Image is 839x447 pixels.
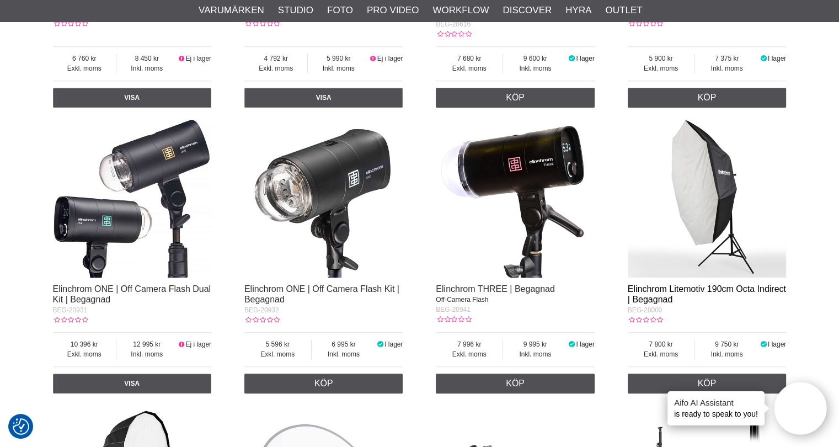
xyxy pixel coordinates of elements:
span: BEG-20941 [436,306,471,313]
span: 8 450 [116,54,178,63]
a: Visa [244,88,403,108]
span: 12 995 [116,339,178,349]
a: Hyra [565,3,591,18]
a: Köp [628,88,787,108]
a: Köp [436,88,595,108]
span: Inkl. moms [694,63,759,73]
button: Samtyckesinställningar [13,417,29,437]
span: Exkl. moms [436,349,503,359]
span: BEG-20616 [436,20,471,28]
div: Kundbetyg: 0 [53,315,88,325]
span: 10 396 [53,339,116,349]
span: 4 792 [244,54,308,63]
div: Kundbetyg: 0 [628,315,663,325]
i: Ej i lager [178,340,186,348]
div: Kundbetyg: 0 [436,29,471,39]
div: is ready to speak to you! [667,391,765,425]
i: I lager [568,55,576,62]
img: Revisit consent button [13,418,29,435]
span: Inkl. moms [116,349,178,359]
span: 7 800 [628,339,694,349]
a: Varumärken [199,3,264,18]
a: Visa [53,374,212,393]
span: Inkl. moms [503,349,568,359]
span: I lager [768,340,786,348]
a: Elinchrom ONE | Off Camera Flash Kit | Begagnad [244,284,399,304]
span: I lager [576,340,594,348]
span: 6 760 [53,54,116,63]
span: Inkl. moms [694,349,759,359]
span: I lager [576,55,594,62]
div: Kundbetyg: 0 [244,315,280,325]
i: I lager [759,340,768,348]
a: Pro Video [367,3,419,18]
span: Exkl. moms [436,63,503,73]
span: 5 900 [628,54,694,63]
span: Exkl. moms [244,349,311,359]
i: Ej i lager [369,55,377,62]
span: 7 680 [436,54,503,63]
a: Elinchrom ONE | Off Camera Flash Dual Kit | Begagnad [53,284,211,304]
span: Ej i lager [185,340,211,348]
span: 9 995 [503,339,568,349]
img: Elinchrom ONE | Off Camera Flash Dual Kit | Begagnad [53,119,212,278]
a: Elinchrom Litemotiv 190cm Octa Indirect | Begagnad [628,284,786,304]
div: Kundbetyg: 0 [436,315,471,324]
span: 6 995 [312,339,376,349]
a: Outlet [605,3,642,18]
a: Köp [628,374,787,393]
span: I lager [384,340,403,348]
span: Inkl. moms [116,63,178,73]
a: Visa [53,88,212,108]
span: Inkl. moms [503,63,568,73]
span: I lager [768,55,786,62]
div: Kundbetyg: 0 [628,19,663,29]
span: BEG-20931 [53,306,88,314]
a: Köp [436,374,595,393]
img: Elinchrom ONE | Off Camera Flash Kit | Begagnad [244,119,403,278]
span: 5 990 [308,54,369,63]
a: Foto [327,3,353,18]
span: Exkl. moms [628,63,694,73]
img: Elinchrom THREE | Begagnad [436,119,595,278]
span: Inkl. moms [308,63,369,73]
span: BEG-28000 [628,306,662,314]
div: Kundbetyg: 0 [53,19,88,29]
span: Exkl. moms [628,349,694,359]
a: Studio [278,3,313,18]
span: Ej i lager [377,55,403,62]
a: Discover [503,3,552,18]
i: I lager [759,55,768,62]
i: I lager [568,340,576,348]
i: I lager [376,340,384,348]
span: Inkl. moms [312,349,376,359]
span: 5 596 [244,339,311,349]
a: Elinchrom THREE | Begagnad [436,284,555,294]
span: Off-Camera Flash [436,296,488,304]
span: Ej i lager [185,55,211,62]
a: Köp [244,374,403,393]
span: Exkl. moms [53,63,116,73]
img: Elinchrom Litemotiv 190cm Octa Indirect | Begagnad [628,119,787,278]
span: 9 600 [503,54,568,63]
span: BEG-20932 [244,306,279,314]
a: Workflow [432,3,489,18]
span: 7 375 [694,54,759,63]
div: Kundbetyg: 0 [244,19,280,29]
span: 9 750 [694,339,759,349]
span: 7 996 [436,339,503,349]
span: Exkl. moms [244,63,308,73]
span: Exkl. moms [53,349,116,359]
h4: Aifo AI Assistant [674,397,758,408]
i: Ej i lager [178,55,186,62]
